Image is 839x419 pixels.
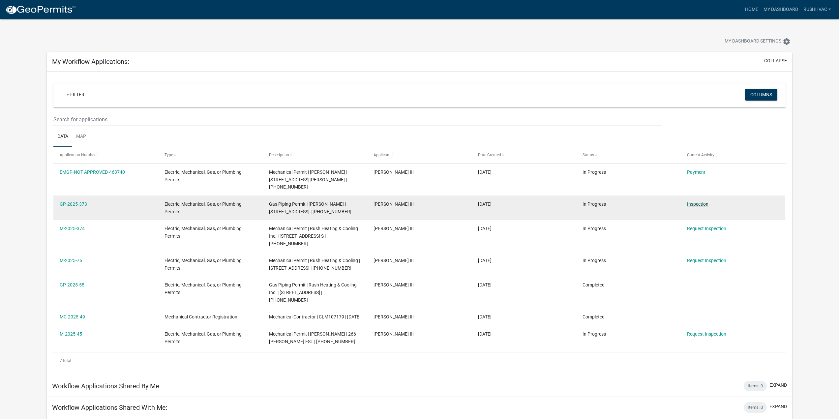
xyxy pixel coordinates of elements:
span: Description [269,153,289,157]
span: In Progress [583,331,606,337]
span: Completed [583,314,605,319]
span: In Progress [583,201,606,207]
span: Mechanical Permit | John P Rush III | 266 NOBLE EST | 096-00-00-041 [269,331,356,344]
a: GP-2025-55 [60,282,84,287]
span: Electric, Mechanical, Gas, or Plumbing Permits [165,258,242,271]
span: 02/03/2025 [478,282,492,287]
span: 07/31/2025 [478,201,492,207]
datatable-header-cell: Status [576,147,681,163]
a: M-2025-76 [60,258,82,263]
button: expand [769,403,787,410]
span: Mechanical Permit | John P Rush | 1154 BEULAH CHURCH RD | 124-00-00-020 [269,169,347,190]
datatable-header-cell: Current Activity [681,147,785,163]
span: Type [165,153,173,157]
span: John P. Rush III [374,226,414,231]
datatable-header-cell: Description [263,147,367,163]
datatable-header-cell: Application Number [53,147,158,163]
span: 01/30/2025 [478,314,492,319]
span: In Progress [583,258,606,263]
div: Items: 0 [744,402,767,413]
a: Home [742,3,761,16]
span: Electric, Mechanical, Gas, or Plumbing Permits [165,226,242,239]
a: Inspection [687,201,708,207]
a: Request Inspection [687,258,726,263]
span: Gas Piping Permit | John P Rush | 193 COLD SPRINGS CENTER RD | 070-00-00-098 [269,201,351,214]
span: Mechanical Contractor Registration [165,314,237,319]
datatable-header-cell: Type [158,147,262,163]
div: 7 total [53,352,786,369]
span: Electric, Mechanical, Gas, or Plumbing Permits [165,282,242,295]
span: Mechanical Permit | Rush Heating & Cooling Inc. | 4811 CEDAR SPRINGS S | 171-00-00-001 [269,226,358,246]
span: 02/13/2025 [478,258,492,263]
h5: Workflow Applications Shared With Me: [52,404,167,411]
button: expand [769,382,787,389]
span: John P. Rush III [374,282,414,287]
span: John P. Rush III [374,169,414,175]
span: Completed [583,282,605,287]
span: Status [583,153,594,157]
span: In Progress [583,226,606,231]
h5: Workflow Applications Shared By Me: [52,382,161,390]
span: Date Created [478,153,501,157]
a: Map [72,126,90,147]
span: Mechanical Contractor | CLM107179 | 10/31/2025 [269,314,361,319]
div: Items: 0 [744,381,767,391]
span: John P. Rush III [374,201,414,207]
div: collapse [47,72,792,375]
span: In Progress [583,169,606,175]
span: Gas Piping Permit | Rush Heating & Cooling Inc. | 457 MAIN ST | 089-06-01-005 [269,282,357,303]
span: Electric, Mechanical, Gas, or Plumbing Permits [165,201,242,214]
a: M-2025-374 [60,226,85,231]
a: Data [53,126,72,147]
span: John P. Rush III [374,314,414,319]
span: My Dashboard Settings [725,38,781,45]
a: Payment [687,169,705,175]
a: M-2025-45 [60,331,82,337]
span: John P. Rush III [374,331,414,337]
span: Current Activity [687,153,714,157]
span: Applicant [374,153,391,157]
datatable-header-cell: Date Created [472,147,576,163]
span: Electric, Mechanical, Gas, or Plumbing Permits [165,169,242,182]
datatable-header-cell: Applicant [367,147,472,163]
a: GP-2025-373 [60,201,87,207]
span: 08/14/2025 [478,169,492,175]
span: 06/18/2025 [478,226,492,231]
a: EMGP-NOT APPROVED-463740 [60,169,125,175]
button: collapse [764,57,787,64]
a: Rushhvac [801,3,834,16]
a: Request Inspection [687,331,726,337]
button: Columns [745,89,777,101]
input: Search for applications [53,113,662,126]
a: MC-2025-49 [60,314,85,319]
span: Application Number [60,153,96,157]
a: My Dashboard [761,3,801,16]
button: My Dashboard Settingssettings [719,35,796,48]
h5: My Workflow Applications: [52,58,129,66]
i: settings [783,38,791,45]
a: + Filter [61,89,90,101]
span: John P. Rush III [374,258,414,263]
span: 01/30/2025 [478,331,492,337]
a: Request Inspection [687,226,726,231]
span: Electric, Mechanical, Gas, or Plumbing Permits [165,331,242,344]
span: Mechanical Permit | Rush Heating & Cooling | 815 GREENWOOD ST W | 122-00-00-137 [269,258,360,271]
